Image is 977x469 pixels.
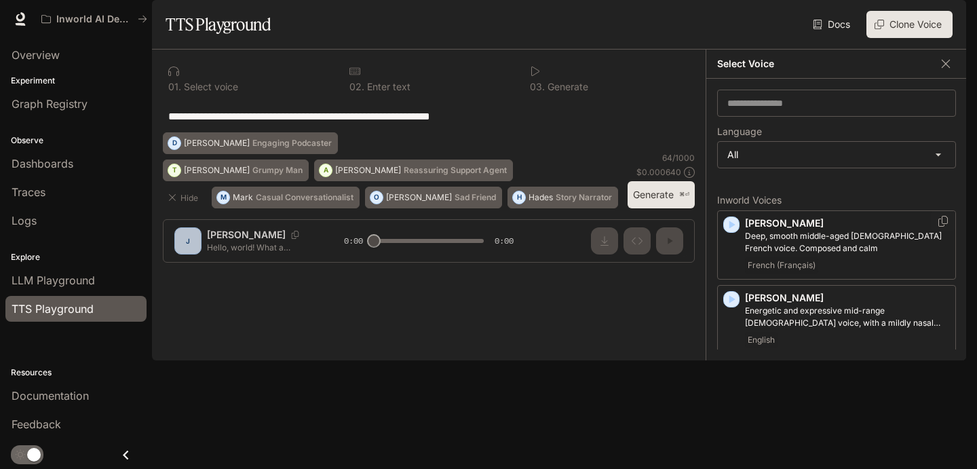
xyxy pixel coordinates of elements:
[252,139,332,147] p: Engaging Podcaster
[163,132,338,154] button: D[PERSON_NAME]Engaging Podcaster
[217,187,229,208] div: M
[529,193,553,202] p: Hades
[168,160,180,181] div: T
[717,127,762,136] p: Language
[365,187,502,208] button: O[PERSON_NAME]Sad Friend
[455,193,496,202] p: Sad Friend
[718,142,955,168] div: All
[545,82,588,92] p: Generate
[233,193,253,202] p: Mark
[745,217,950,230] p: [PERSON_NAME]
[163,160,309,181] button: T[PERSON_NAME]Grumpy Man
[866,11,953,38] button: Clone Voice
[745,230,950,255] p: Deep, smooth middle-aged male French voice. Composed and calm
[679,191,689,199] p: ⌘⏎
[163,187,206,208] button: Hide
[507,187,618,208] button: HHadesStory Narrator
[349,82,364,92] p: 0 2 .
[370,187,383,208] div: O
[745,332,778,348] span: English
[184,166,250,174] p: [PERSON_NAME]
[212,187,360,208] button: MMarkCasual Conversationalist
[628,181,695,209] button: Generate⌘⏎
[936,216,950,227] button: Copy Voice ID
[404,166,507,174] p: Reassuring Support Agent
[320,160,332,181] div: A
[56,14,132,25] p: Inworld AI Demos
[513,187,525,208] div: H
[35,5,153,33] button: All workspaces
[745,305,950,329] p: Energetic and expressive mid-range male voice, with a mildly nasal quality
[530,82,545,92] p: 0 3 .
[717,195,956,205] p: Inworld Voices
[386,193,452,202] p: [PERSON_NAME]
[810,11,856,38] a: Docs
[252,166,303,174] p: Grumpy Man
[556,193,612,202] p: Story Narrator
[184,139,250,147] p: [PERSON_NAME]
[168,132,180,154] div: D
[745,291,950,305] p: [PERSON_NAME]
[364,82,410,92] p: Enter text
[256,193,353,202] p: Casual Conversationalist
[181,82,238,92] p: Select voice
[335,166,401,174] p: [PERSON_NAME]
[168,82,181,92] p: 0 1 .
[745,257,818,274] span: French (Français)
[314,160,513,181] button: A[PERSON_NAME]Reassuring Support Agent
[166,11,271,38] h1: TTS Playground
[662,152,695,164] p: 64 / 1000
